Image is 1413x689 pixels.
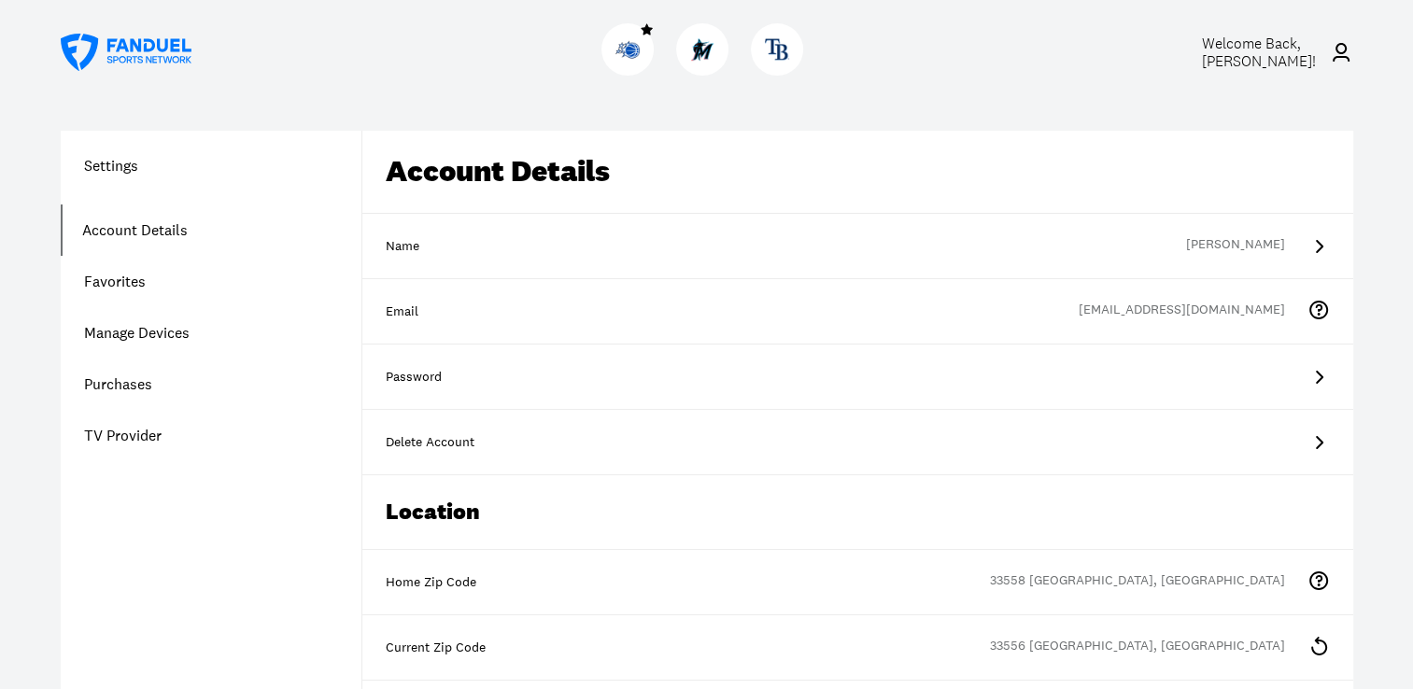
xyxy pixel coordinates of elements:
img: Magic [615,37,640,62]
div: [PERSON_NAME] [1186,235,1307,258]
div: Delete Account [386,433,1330,452]
div: Home Zip Code [386,573,1330,592]
a: Favorites [61,256,361,307]
div: Location [362,475,1353,550]
div: Account Details [362,131,1353,214]
div: 33558 [GEOGRAPHIC_DATA], [GEOGRAPHIC_DATA] [990,571,1307,594]
img: Marlins [690,37,714,62]
a: Account Details [61,204,361,256]
a: MagicMagic [601,61,661,79]
a: FanDuel Sports Network [61,34,191,71]
div: Email [386,302,1330,321]
a: TV Provider [61,410,361,461]
div: Current Zip Code [386,639,1330,657]
div: Password [386,368,1330,387]
a: Manage Devices [61,307,361,359]
div: Name [386,237,1330,256]
a: Welcome Back,[PERSON_NAME]! [1159,35,1353,70]
img: Rays [765,37,789,62]
span: Welcome Back, [PERSON_NAME] ! [1201,34,1315,71]
h1: Settings [61,154,361,176]
div: [EMAIL_ADDRESS][DOMAIN_NAME] [1079,301,1307,323]
a: Purchases [61,359,361,410]
a: RaysRays [751,61,811,79]
a: MarlinsMarlins [676,61,736,79]
div: 33556 [GEOGRAPHIC_DATA], [GEOGRAPHIC_DATA] [990,637,1307,659]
